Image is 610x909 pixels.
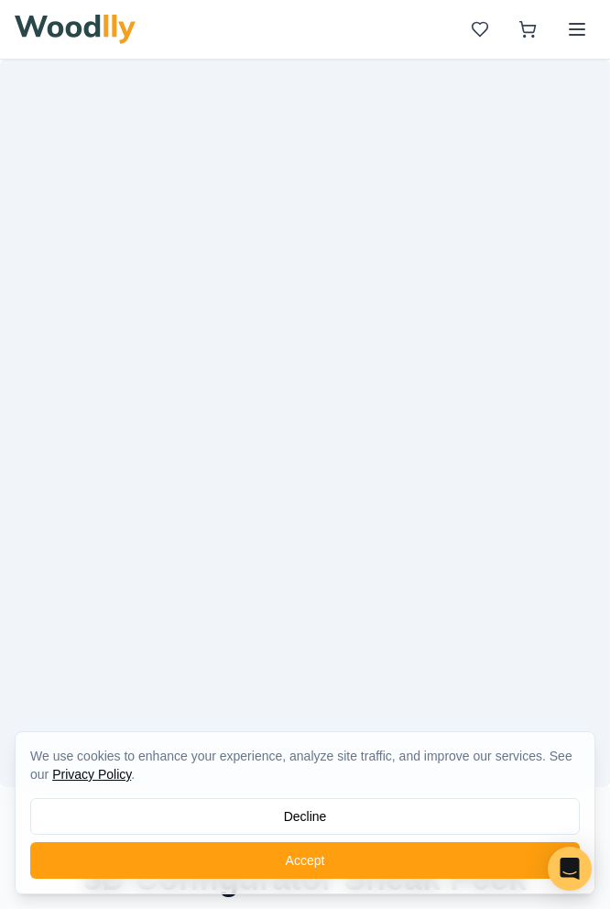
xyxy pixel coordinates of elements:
button: Decline [30,798,580,835]
img: Woodlly [15,15,136,44]
div: We use cookies to enhance your experience, analyze site traffic, and improve our services. See our . [30,747,580,783]
button: Accept [30,842,580,879]
a: Privacy Policy [52,767,131,782]
div: Open Intercom Messenger [548,847,592,891]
